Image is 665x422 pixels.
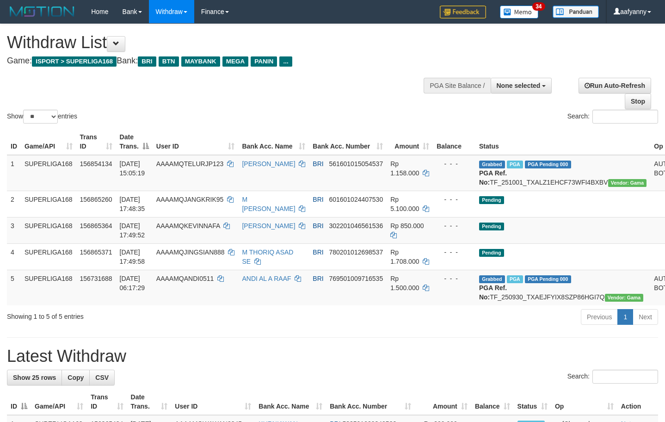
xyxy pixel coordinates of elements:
span: [DATE] 17:49:52 [120,222,145,239]
span: [DATE] 17:49:58 [120,248,145,265]
span: BRI [313,275,323,282]
input: Search: [592,110,658,124]
th: Amount: activate to sort column ascending [387,129,433,155]
a: CSV [89,370,115,385]
img: Button%20Memo.svg [500,6,539,19]
span: AAAAMQTELURJP123 [156,160,224,168]
span: Marked by aafromsomean [507,275,523,283]
span: Show 25 rows [13,374,56,381]
span: Rp 850.000 [390,222,424,230]
td: 2 [7,191,21,217]
span: Rp 1.708.000 [390,248,419,265]
span: Rp 5.100.000 [390,196,419,212]
th: Date Trans.: activate to sort column descending [116,129,153,155]
div: - - - [437,159,472,168]
span: 156865260 [80,196,112,203]
td: SUPERLIGA168 [21,270,76,305]
span: MEGA [222,56,249,67]
span: Copy 601601024407530 to clipboard [329,196,383,203]
span: BRI [313,196,323,203]
span: CSV [95,374,109,381]
h4: Game: Bank: [7,56,434,66]
a: Next [633,309,658,325]
span: Vendor URL: https://trx31.1velocity.biz [605,294,644,302]
th: User ID: activate to sort column ascending [171,389,255,415]
span: Pending [479,223,504,230]
div: Showing 1 to 5 of 5 entries [7,308,270,321]
td: SUPERLIGA168 [21,243,76,270]
a: Stop [625,93,651,109]
button: None selected [491,78,552,93]
a: ANDI AL A RAAF [242,275,291,282]
span: Marked by aafsengchandara [507,161,523,168]
b: PGA Ref. No: [479,169,507,186]
span: Pending [479,249,504,257]
span: Copy 769501009716535 to clipboard [329,275,383,282]
th: Action [617,389,658,415]
th: ID [7,129,21,155]
span: PGA Pending [525,275,571,283]
th: Bank Acc. Number: activate to sort column ascending [309,129,387,155]
th: Status: activate to sort column ascending [514,389,551,415]
a: Copy [62,370,90,385]
img: panduan.png [553,6,599,18]
span: Copy [68,374,84,381]
a: Previous [581,309,618,325]
span: 156731688 [80,275,112,282]
td: SUPERLIGA168 [21,191,76,217]
td: SUPERLIGA168 [21,155,76,191]
span: 156865364 [80,222,112,230]
span: [DATE] 17:48:35 [120,196,145,212]
th: Bank Acc. Name: activate to sort column ascending [238,129,309,155]
span: BRI [138,56,156,67]
th: Trans ID: activate to sort column ascending [76,129,116,155]
td: 4 [7,243,21,270]
a: Show 25 rows [7,370,62,385]
a: Run Auto-Refresh [579,78,651,93]
td: TF_251001_TXALZ1EHCF73WFI4BXBV [475,155,650,191]
th: Op: activate to sort column ascending [551,389,617,415]
span: Copy 302201046561536 to clipboard [329,222,383,230]
div: - - - [437,195,472,204]
span: Pending [479,196,504,204]
span: Rp 1.158.000 [390,160,419,177]
span: BRI [313,160,323,168]
span: BTN [159,56,179,67]
span: ISPORT > SUPERLIGA168 [32,56,117,67]
th: Bank Acc. Name: activate to sort column ascending [255,389,326,415]
div: PGA Site Balance / [424,78,490,93]
span: 156865371 [80,248,112,256]
span: Grabbed [479,275,505,283]
span: AAAAMQKEVINNAFA [156,222,220,230]
label: Show entries [7,110,77,124]
img: Feedback.jpg [440,6,486,19]
th: User ID: activate to sort column ascending [153,129,239,155]
td: 1 [7,155,21,191]
h1: Latest Withdraw [7,347,658,366]
td: 3 [7,217,21,243]
span: 34 [532,2,545,11]
a: M [PERSON_NAME] [242,196,295,212]
span: None selected [497,82,541,89]
th: Amount: activate to sort column ascending [415,389,471,415]
select: Showentries [23,110,58,124]
th: Date Trans.: activate to sort column ascending [127,389,172,415]
span: AAAAMQJANGKRIK95 [156,196,224,203]
span: Rp 1.500.000 [390,275,419,292]
span: BRI [313,222,323,230]
span: PANIN [251,56,277,67]
span: Grabbed [479,161,505,168]
input: Search: [592,370,658,384]
span: Copy 561601015054537 to clipboard [329,160,383,168]
img: MOTION_logo.png [7,5,77,19]
div: - - - [437,221,472,230]
div: - - - [437,274,472,283]
label: Search: [567,370,658,384]
span: [DATE] 06:17:29 [120,275,145,292]
a: M THORIQ ASAD SE [242,248,293,265]
b: PGA Ref. No: [479,284,507,301]
td: TF_250930_TXAEJFYIX8SZP86HGI7Q [475,270,650,305]
th: Game/API: activate to sort column ascending [21,129,76,155]
a: 1 [617,309,633,325]
div: - - - [437,248,472,257]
